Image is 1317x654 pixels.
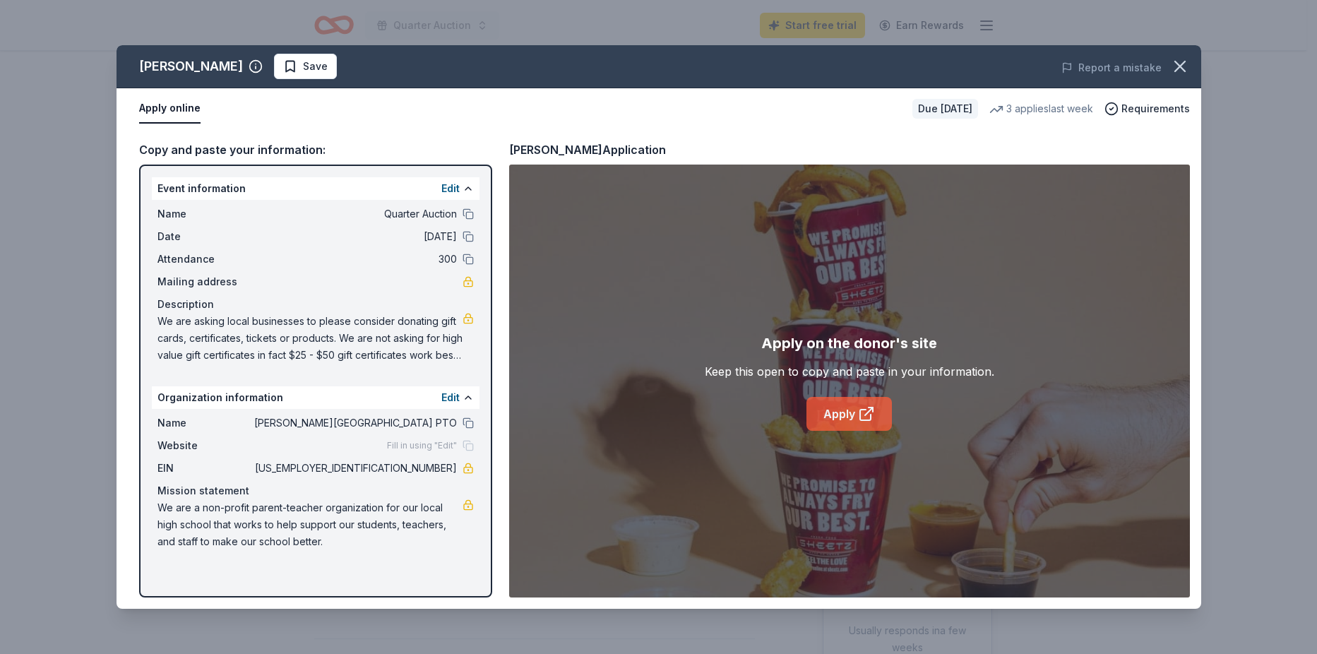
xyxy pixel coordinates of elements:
div: Keep this open to copy and paste in your information. [705,363,994,380]
a: Apply [806,397,892,431]
div: Description [157,296,474,313]
button: Edit [441,389,460,406]
div: Due [DATE] [912,99,978,119]
div: 3 applies last week [989,100,1093,117]
div: [PERSON_NAME] Application [509,141,666,159]
div: Mission statement [157,482,474,499]
span: Name [157,206,252,222]
span: [US_EMPLOYER_IDENTIFICATION_NUMBER] [252,460,457,477]
span: We are asking local businesses to please consider donating gift cards, certificates, tickets or p... [157,313,463,364]
span: Website [157,437,252,454]
button: Edit [441,180,460,197]
div: [PERSON_NAME] [139,55,243,78]
span: Name [157,415,252,432]
span: Mailing address [157,273,252,290]
button: Save [274,54,337,79]
div: Apply on the donor's site [761,332,937,355]
span: Date [157,228,252,245]
div: Organization information [152,386,479,409]
button: Requirements [1104,100,1190,117]
span: 300 [252,251,457,268]
span: [DATE] [252,228,457,245]
span: We are a non-profit parent-teacher organization for our local high school that works to help supp... [157,499,463,550]
button: Apply online [139,94,201,124]
span: [PERSON_NAME][GEOGRAPHIC_DATA] PTO [252,415,457,432]
span: EIN [157,460,252,477]
span: Attendance [157,251,252,268]
div: Event information [152,177,479,200]
span: Requirements [1121,100,1190,117]
div: Copy and paste your information: [139,141,492,159]
button: Report a mistake [1061,59,1162,76]
span: Save [303,58,328,75]
span: Fill in using "Edit" [387,440,457,451]
span: Quarter Auction [252,206,457,222]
